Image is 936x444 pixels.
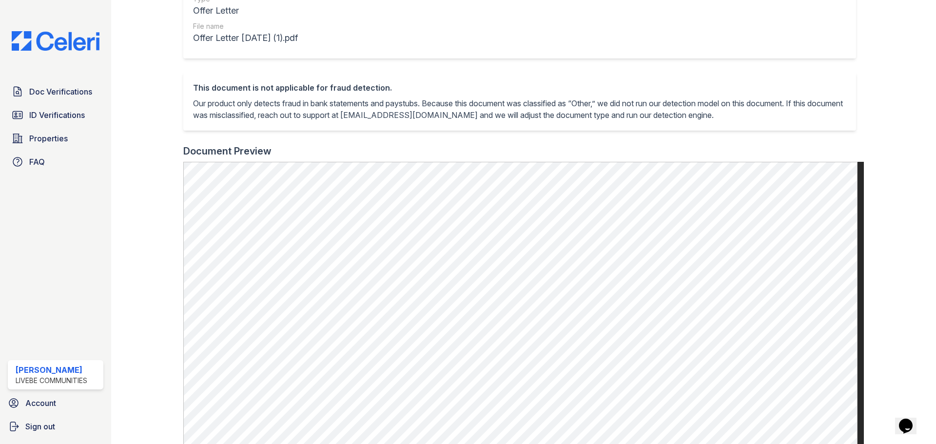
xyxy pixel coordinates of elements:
div: Offer Letter [193,4,298,18]
span: Properties [29,133,68,144]
div: LiveBe Communities [16,376,87,386]
span: Account [25,397,56,409]
span: ID Verifications [29,109,85,121]
img: CE_Logo_Blue-a8612792a0a2168367f1c8372b55b34899dd931a85d93a1a3d3e32e68fde9ad4.png [4,31,107,51]
iframe: chat widget [895,405,926,434]
span: FAQ [29,156,45,168]
span: Sign out [25,421,55,432]
div: File name [193,21,298,31]
a: ID Verifications [8,105,103,125]
div: Offer Letter [DATE] (1).pdf [193,31,298,45]
a: FAQ [8,152,103,172]
a: Properties [8,129,103,148]
a: Doc Verifications [8,82,103,101]
div: Document Preview [183,144,272,158]
a: Account [4,393,107,413]
div: [PERSON_NAME] [16,364,87,376]
div: This document is not applicable for fraud detection. [193,82,846,94]
p: Our product only detects fraud in bank statements and paystubs. Because this document was classif... [193,97,846,121]
a: Sign out [4,417,107,436]
span: Doc Verifications [29,86,92,97]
